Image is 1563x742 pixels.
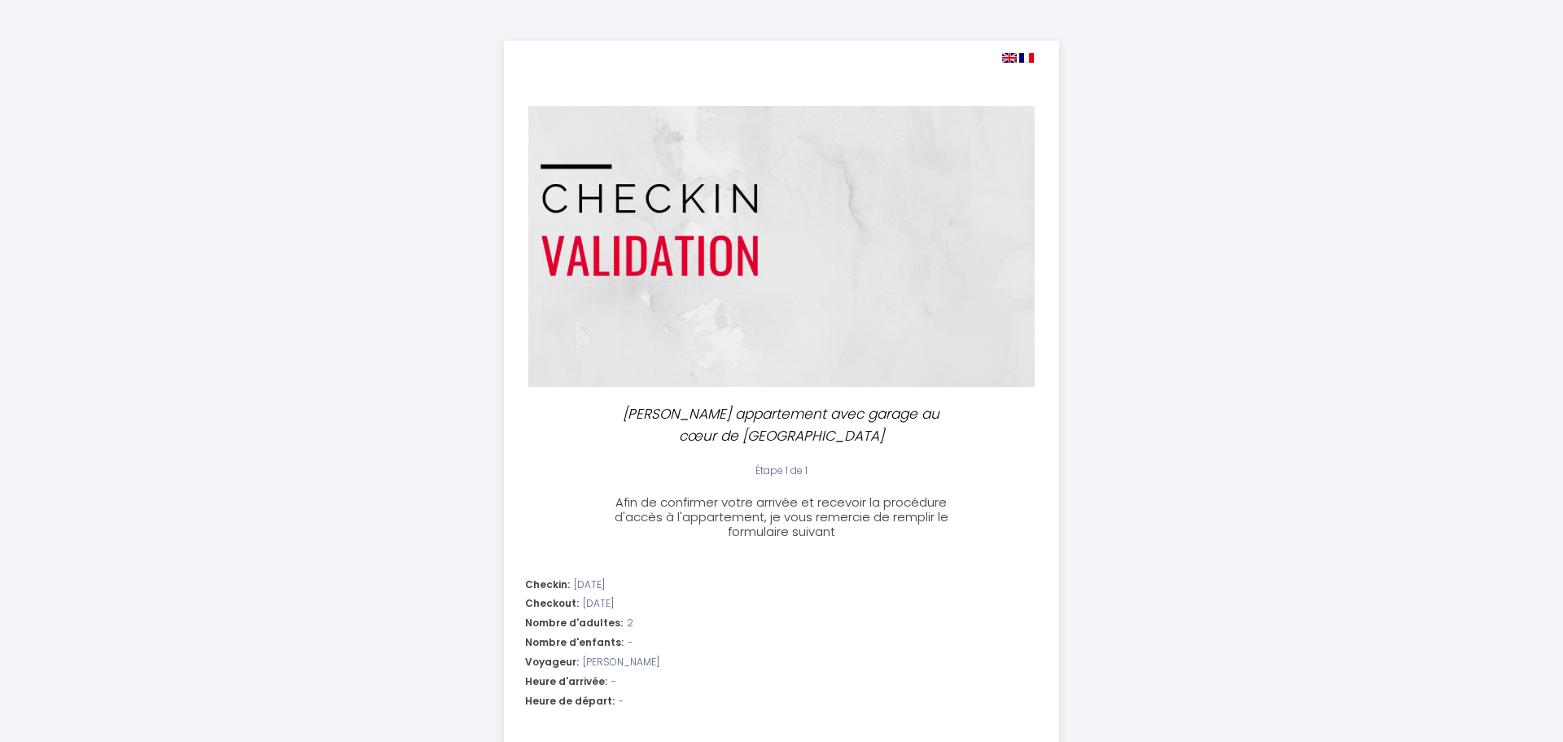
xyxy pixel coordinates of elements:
span: [DATE] [583,596,614,612]
span: Heure de départ: [525,694,615,709]
span: Étape 1 de 1 [755,463,808,477]
span: Voyageur: [525,655,579,670]
span: - [619,694,624,709]
span: Nombre d'enfants: [525,635,624,651]
span: - [611,674,616,690]
img: fr.png [1019,53,1034,63]
span: 2 [627,616,633,631]
span: [PERSON_NAME] [583,655,659,670]
span: - [628,635,633,651]
p: [PERSON_NAME] appartement avec garage au cœur de [GEOGRAPHIC_DATA] [607,403,956,446]
span: Checkin: [525,577,570,593]
span: [DATE] [574,577,605,593]
span: Heure d'arrivée: [525,674,607,690]
span: Nombre d'adultes: [525,616,623,631]
span: Afin de confirmer votre arrivée et recevoir la procédure d'accès à l'appartement, je vous remerci... [615,494,948,540]
span: Checkout: [525,596,579,612]
img: en.png [1002,53,1017,63]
